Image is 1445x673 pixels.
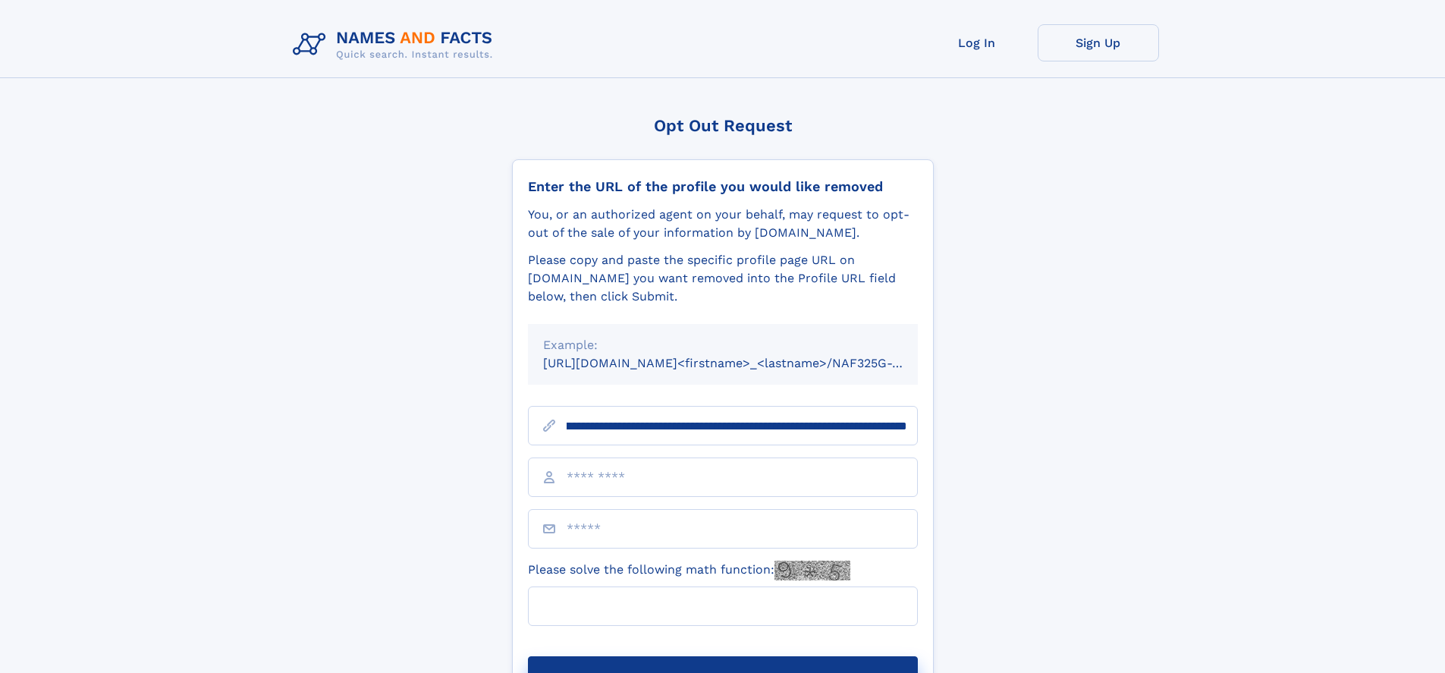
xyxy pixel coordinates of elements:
[528,206,918,242] div: You, or an authorized agent on your behalf, may request to opt-out of the sale of your informatio...
[1038,24,1159,61] a: Sign Up
[543,356,947,370] small: [URL][DOMAIN_NAME]<firstname>_<lastname>/NAF325G-xxxxxxxx
[287,24,505,65] img: Logo Names and Facts
[528,561,850,580] label: Please solve the following math function:
[528,251,918,306] div: Please copy and paste the specific profile page URL on [DOMAIN_NAME] you want removed into the Pr...
[512,116,934,135] div: Opt Out Request
[916,24,1038,61] a: Log In
[543,336,903,354] div: Example:
[528,178,918,195] div: Enter the URL of the profile you would like removed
